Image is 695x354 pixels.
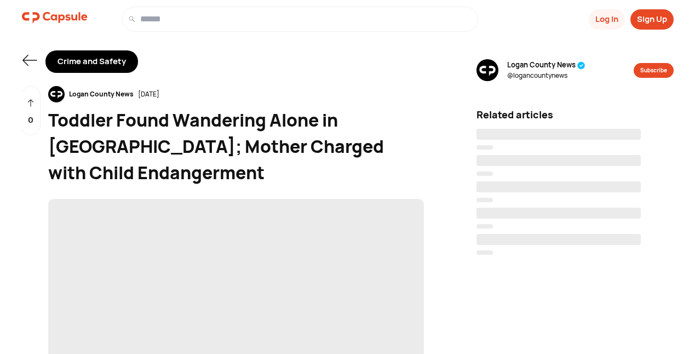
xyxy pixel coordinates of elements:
[476,234,641,245] span: ‌
[476,59,498,81] img: resizeImage
[507,60,585,71] span: Logan County News
[476,181,641,192] span: ‌
[476,208,641,219] span: ‌
[138,89,159,99] div: [DATE]
[22,7,88,28] img: logo
[22,7,88,32] a: logo
[65,89,138,99] div: Logan County News
[476,224,493,229] span: ‌
[476,145,493,150] span: ‌
[589,9,625,30] button: Log In
[476,250,493,255] span: ‌
[28,114,33,127] p: 0
[48,107,424,186] div: Toddler Found Wandering Alone in [GEOGRAPHIC_DATA]; Mother Charged with Child Endangerment
[48,86,65,102] img: resizeImage
[476,107,674,122] div: Related articles
[634,63,674,78] button: Subscribe
[476,172,493,176] span: ‌
[577,61,585,70] img: tick
[476,155,641,166] span: ‌
[476,129,641,140] span: ‌
[476,198,493,202] span: ‌
[507,71,585,81] span: @ logancountynews
[630,9,674,30] button: Sign Up
[45,50,138,73] div: Crime and Safety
